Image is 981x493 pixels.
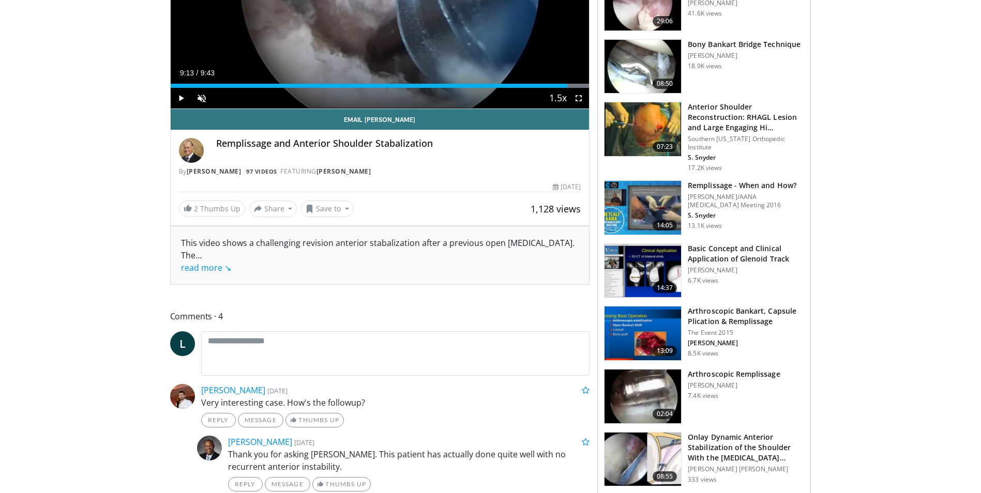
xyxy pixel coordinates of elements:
a: Reply [201,413,236,427]
h3: Arthroscopic Bankart, Capsule Plication & Remplissage [688,306,804,327]
p: 17.2K views [688,164,722,172]
button: Fullscreen [568,88,589,109]
button: Save to [301,201,354,217]
p: [PERSON_NAME] [688,266,804,274]
span: 14:05 [653,220,677,230]
img: Avatar [197,436,222,460]
a: 14:05 Remplissage - When and How? [PERSON_NAME]/AANA [MEDICAL_DATA] Meeting 2016 S. Snyder 13.1K ... [604,180,804,235]
a: Thumbs Up [285,413,344,427]
p: Thank you for asking [PERSON_NAME]. This patient has actually done quite well with no recurrent a... [228,448,590,473]
h3: Bony Bankart Bridge Technique [688,39,801,50]
a: [PERSON_NAME] [187,167,242,176]
img: 280119_0004_1.png.150x105_q85_crop-smart_upscale.jpg [605,40,681,94]
span: 29:06 [653,16,677,26]
div: This video shows a challenging revision anterior stabalization after a previous open [MEDICAL_DAT... [181,237,579,274]
a: [PERSON_NAME] [228,436,292,448]
p: S. Snyder [688,211,804,220]
img: Avatar [170,384,195,409]
a: 07:23 Anterior Shoulder Reconstruction: RHAGL Lesion and Large Engaging Hi… Southern [US_STATE] O... [604,102,804,172]
img: fd500c81-92bc-49de-86bd-bb5d05cf7d6c.150x105_q85_crop-smart_upscale.jpg [605,433,681,486]
div: By FEATURING [179,167,581,176]
h3: Remplissage - When and How? [688,180,804,191]
p: Southern [US_STATE] Orthopedic Institute [688,135,804,151]
span: 08:50 [653,79,677,89]
p: [PERSON_NAME] [688,339,804,347]
small: [DATE] [267,386,288,395]
p: 13.1K views [688,222,722,230]
img: Avatar [179,138,204,163]
a: Email [PERSON_NAME] [171,109,590,130]
h4: Remplissage and Anterior Shoulder Stabalization [216,138,581,149]
span: / [197,69,199,77]
p: The Event 2015 [688,329,804,337]
h3: Onlay Dynamic Anterior Stabilization of the Shoulder With the [MEDICAL_DATA]… [688,432,804,463]
p: S. Snyder [688,153,804,162]
span: 2 [194,204,198,213]
a: [PERSON_NAME] [316,167,371,176]
a: [PERSON_NAME] [201,384,265,396]
button: Playback Rate [548,88,568,109]
h3: Arthroscopic Remplissage [688,369,780,379]
a: 02:04 Arthroscopic Remplissage [PERSON_NAME] 7.4K views [604,369,804,424]
a: 14:37 Basic Concept and Clinical Application of Glenoid Track [PERSON_NAME] 6.7K views [604,243,804,298]
p: [PERSON_NAME] [688,381,780,390]
img: 8e094fee-57a8-4ac1-b38f-d4964107d363.150x105_q85_crop-smart_upscale.jpg [605,306,681,360]
p: 18.9K views [688,62,722,70]
span: 07:23 [653,142,677,152]
h3: Basic Concept and Clinical Application of Glenoid Track [688,243,804,264]
a: 08:55 Onlay Dynamic Anterior Stabilization of the Shoulder With the [MEDICAL_DATA]… [PERSON_NAME]... [604,432,804,487]
a: 2 Thumbs Up [179,201,245,217]
a: Thumbs Up [312,477,371,491]
p: 333 views [688,475,717,484]
a: read more ↘ [181,262,231,273]
a: Message [238,413,283,427]
img: 3db276fc-a2f7-4e70-8ee6-be14791f74dd.150x105_q85_crop-smart_upscale.jpg [605,244,681,298]
span: ... [181,250,231,273]
img: eolv1L8ZdYrFVOcH4xMDoxOjBrO-I4W8.150x105_q85_crop-smart_upscale.jpg [605,102,681,156]
span: 14:37 [653,283,677,293]
button: Play [171,88,191,109]
small: [DATE] [294,438,314,447]
img: 38654_0000_3.png.150x105_q85_crop-smart_upscale.jpg [605,369,681,423]
span: Comments 4 [170,310,590,323]
a: 08:50 Bony Bankart Bridge Technique [PERSON_NAME] 18.9K views [604,39,804,94]
p: [PERSON_NAME] [688,52,801,60]
p: [PERSON_NAME] [PERSON_NAME] [688,465,804,473]
a: 13:09 Arthroscopic Bankart, Capsule Plication & Remplissage The Event 2015 [PERSON_NAME] 8.5K views [604,306,804,361]
span: 9:13 [180,69,194,77]
a: Message [265,477,310,491]
p: 41.6K views [688,9,722,18]
span: 13:09 [653,346,677,356]
div: Progress Bar [171,84,590,88]
span: 1,128 views [531,203,581,215]
p: 7.4K views [688,392,718,400]
span: 02:04 [653,409,677,419]
a: 97 Videos [243,167,281,176]
img: cc5fba1d-2d7b-421f-adfe-76ca945aee75.150x105_q85_crop-smart_upscale.jpg [605,181,681,235]
h3: Anterior Shoulder Reconstruction: RHAGL Lesion and Large Engaging Hi… [688,102,804,133]
p: 8.5K views [688,349,718,358]
a: L [170,331,195,356]
p: [PERSON_NAME]/AANA [MEDICAL_DATA] Meeting 2016 [688,193,804,209]
button: Share [249,201,297,217]
a: Reply [228,477,263,491]
button: Unmute [191,88,212,109]
span: 08:55 [653,471,677,482]
p: 6.7K views [688,276,718,285]
div: [DATE] [553,182,581,192]
span: 9:43 [201,69,215,77]
p: Very interesting case. How's the followup? [201,396,590,409]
